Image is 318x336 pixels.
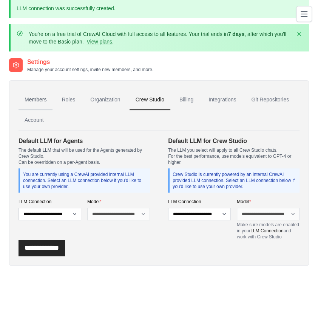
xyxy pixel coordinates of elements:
a: Account [19,110,50,131]
a: Billing [173,90,199,110]
p: Crew Studio is currently powered by an internal CrewAI provided LLM connection. Select an LLM con... [173,171,296,190]
p: You're on a free trial of CrewAI Cloud with full access to all features. Your trial ends in , aft... [29,30,291,45]
label: Model [237,199,299,205]
p: Make sure models are enabled in your and work with Crew Studio [237,222,299,240]
p: Manage your account settings, invite new members, and more. [27,67,153,73]
label: LLM Connection [168,199,231,205]
strong: 7 days [228,31,244,37]
p: You are currently using a CrewAI provided internal LLM connection. Select an LLM connection below... [23,171,147,190]
button: Toggle navigation [296,6,312,22]
a: LLM Connection [250,228,283,233]
label: LLM Connection [19,199,81,205]
a: View plans [87,39,112,45]
label: Model [87,199,150,205]
p: The default LLM that will be used for the Agents generated by Crew Studio. Can be overridden on a... [19,147,150,165]
p: The LLM you select will apply to all Crew Studio chats. For the best performance, use models equi... [168,147,299,165]
h2: Settings [27,58,153,67]
a: Organization [84,90,126,110]
h4: Default LLM for Crew Studio [168,137,299,146]
a: Integrations [202,90,242,110]
a: Roles [56,90,81,110]
h4: Default LLM for Agents [19,137,150,146]
a: Git Repositories [245,90,295,110]
a: Members [19,90,52,110]
a: Crew Studio [130,90,170,110]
